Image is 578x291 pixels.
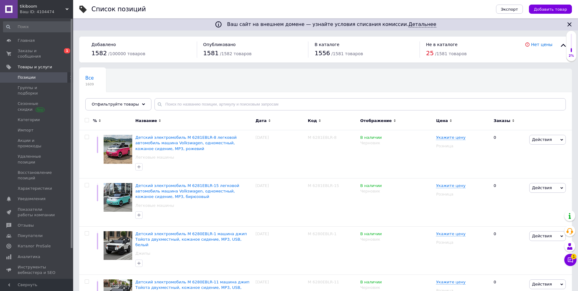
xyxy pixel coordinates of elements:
[20,4,66,9] span: tikiboom
[532,137,552,142] span: Действия
[18,64,52,70] span: Товары и услуги
[108,51,145,56] span: / 100000 товаров
[18,128,34,133] span: Импорт
[18,138,56,149] span: Акции и промокоды
[529,5,572,14] button: Добавить товар
[490,226,528,275] div: 0
[85,82,94,87] span: 1609
[314,49,330,57] span: 1556
[3,21,72,32] input: Поиск
[426,42,458,47] span: Не в каталоге
[360,285,433,290] div: Черновик
[18,254,40,260] span: Аналитика
[360,183,382,190] span: В наличии
[426,49,434,57] span: 25
[135,135,237,151] a: Детский электромобиль M 6281EBLR-8 легковой автомобиль машина Volkswagen, одноместный, кожаное си...
[564,254,576,266] button: Чат с покупателем1
[436,240,488,245] div: Розница
[496,5,523,14] button: Экспорт
[531,42,552,47] a: Нет цены
[501,7,518,12] span: Экспорт
[18,243,51,249] span: Каталог ProSale
[18,154,56,165] span: Удаленные позиции
[203,42,236,47] span: Опубликовано
[93,118,97,124] span: %
[308,232,336,236] span: M 6280EBLR-1
[436,118,448,124] span: Цена
[254,130,306,178] div: [DATE]
[436,183,466,188] span: Укажите цену
[314,42,339,47] span: В каталоге
[92,102,139,106] span: Отфильтруйте товары
[308,135,336,140] span: M 6281EBLR-8
[64,48,70,53] span: 1
[254,178,306,227] div: [DATE]
[255,118,267,124] span: Дата
[532,282,552,286] span: Действия
[154,98,566,110] input: Поиск по названию позиции, артикулу и поисковым запросам
[18,223,34,228] span: Отзывы
[494,118,510,124] span: Заказы
[490,178,528,227] div: 0
[135,232,247,247] a: Детский электромобиль M 6280EBLR-1 машина джип Тойота двухместный, кожаное сидение, MP3, USB, белый
[203,49,219,57] span: 1581
[18,233,43,239] span: Покупатели
[360,237,433,242] div: Черновик
[135,251,150,256] a: Джипы
[18,264,56,275] span: Инструменты вебмастера и SEO
[18,186,52,191] span: Характеристики
[91,42,116,47] span: Добавлено
[135,183,239,199] a: Детский электромобиль M 6281EBLR-15 легковой автомобиль машина Volkswagen, одноместный, кожаное с...
[436,192,488,197] div: Розница
[18,38,35,43] span: Главная
[532,234,552,238] span: Действия
[18,75,36,80] span: Позиции
[360,140,433,146] div: Черновик
[18,101,56,112] span: Сезонные скидки
[18,207,56,218] span: Показатели работы компании
[490,130,528,178] div: 0
[436,232,466,236] span: Укажите цену
[18,196,45,202] span: Уведомления
[308,118,317,124] span: Код
[220,51,252,56] span: / 1582 товаров
[566,21,573,28] svg: Закрыть
[436,143,488,149] div: Розница
[532,185,552,190] span: Действия
[18,117,40,123] span: Категории
[360,118,392,124] span: Отображение
[104,183,132,212] img: Детский электромобиль M 6281EBLR-15 легковой автомобиль машина Volkswagen, одноместный, кожаное с...
[360,189,433,194] div: Черновик
[331,51,363,56] span: / 1581 товаров
[135,203,174,208] a: Легковые машины
[534,7,567,12] span: Добавить товар
[135,118,157,124] span: Название
[360,232,382,238] span: В наличии
[104,135,132,163] img: Детский электромобиль M 6281EBLR-8 легковой автомобиль машина Volkswagen, одноместный, кожаное си...
[435,51,467,56] span: / 1581 товаров
[91,6,146,13] div: Список позиций
[18,48,56,59] span: Заказы и сообщения
[85,75,94,81] span: Все
[18,85,56,96] span: Группы и подборки
[308,183,339,188] span: M 6281EBLR-15
[308,280,339,284] span: M 6280EBLR-11
[360,280,382,286] span: В наличии
[566,54,576,58] div: 2%
[91,49,107,57] span: 1582
[409,21,436,27] a: Детальнее
[104,231,132,260] img: Детский электромобиль M 6280EBLR-1 машина джип Тойота двухместный, кожаное сидение, MP3, USB, белый
[360,135,382,142] span: В наличии
[436,135,466,140] span: Укажите цену
[135,155,174,160] a: Легковые машины
[227,21,436,27] span: Ваш сайт на внешнем домене — узнайте условия списания комиссии.
[18,170,56,181] span: Восстановление позиций
[436,280,466,285] span: Укажите цену
[571,254,576,259] span: 1
[20,9,73,15] div: Ваш ID: 4104474
[254,226,306,275] div: [DATE]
